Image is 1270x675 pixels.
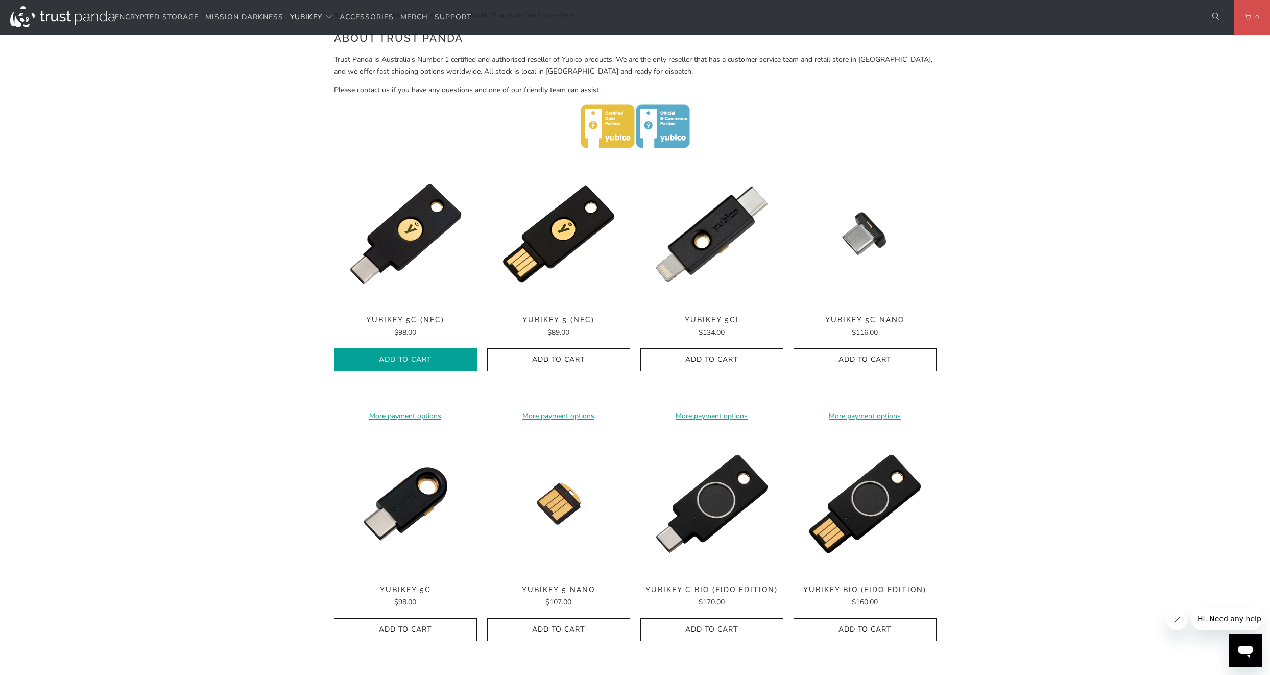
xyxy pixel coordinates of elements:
span: YubiKey 5Ci [640,316,783,324]
summary: YubiKey [290,6,333,30]
span: Add to Cart [345,625,466,634]
a: YubiKey C Bio (FIDO Edition) $170.00 [640,586,783,608]
img: Trust Panda Australia [10,6,115,27]
span: YubiKey 5C [334,586,477,594]
a: YubiKey 5 Nano $107.00 [487,586,630,608]
a: More payment options [487,411,630,422]
a: YubiKey 5 Nano - Trust Panda YubiKey 5 Nano - Trust Panda [487,432,630,575]
a: YubiKey 5C - Trust Panda YubiKey 5C - Trust Panda [334,432,477,575]
a: More payment options [334,411,477,422]
button: Add to Cart [334,618,477,641]
a: More payment options [640,411,783,422]
a: Encrypted Storage [115,6,199,30]
span: $98.00 [394,597,416,607]
span: Add to Cart [804,625,926,634]
span: YubiKey 5 Nano [487,586,630,594]
a: YubiKey 5C (NFC) $98.00 [334,316,477,338]
span: Add to Cart [804,356,926,364]
span: YubiKey [290,12,322,22]
span: $170.00 [699,597,725,607]
button: Add to Cart [794,618,937,641]
span: YubiKey Bio (FIDO Edition) [794,586,937,594]
p: Please contact us if you have any questions and one of our friendly team can assist. [334,85,937,96]
a: YubiKey 5 (NFC) $89.00 [487,316,630,338]
span: YubiKey 5C (NFC) [334,316,477,324]
a: Merch [400,6,428,30]
img: YubiKey 5C - Trust Panda [334,432,477,575]
span: Hi. Need any help? [6,7,74,15]
img: YubiKey 5C Nano - Trust Panda [794,162,937,306]
span: Add to Cart [345,356,466,364]
a: Accessories [340,6,394,30]
span: $107.00 [545,597,571,607]
span: $89.00 [547,328,569,337]
span: Support [435,12,471,22]
a: YubiKey 5C Nano - Trust Panda YubiKey 5C Nano - Trust Panda [794,162,937,306]
a: YubiKey 5C $98.00 [334,586,477,608]
span: $116.00 [852,328,878,337]
a: YubiKey 5Ci - Trust Panda YubiKey 5Ci - Trust Panda [640,162,783,306]
button: Add to Cart [487,348,630,371]
span: Encrypted Storage [115,12,199,22]
span: YubiKey C Bio (FIDO Edition) [640,586,783,594]
span: Mission Darkness [205,12,283,22]
a: YubiKey C Bio (FIDO Edition) - Trust Panda YubiKey C Bio (FIDO Edition) - Trust Panda [640,432,783,575]
a: YubiKey 5C (NFC) - Trust Panda YubiKey 5C (NFC) - Trust Panda [334,162,477,306]
span: Accessories [340,12,394,22]
img: YubiKey 5Ci - Trust Panda [640,162,783,306]
nav: Translation missing: en.navigation.header.main_nav [115,6,471,30]
a: Mission Darkness [205,6,283,30]
img: YubiKey Bio (FIDO Edition) - Trust Panda [794,432,937,575]
button: Add to Cart [334,348,477,371]
span: $160.00 [852,597,878,607]
iframe: Close message [1167,610,1187,630]
img: YubiKey 5 Nano - Trust Panda [487,432,630,575]
img: YubiKey 5 (NFC) - Trust Panda [487,162,630,306]
span: 0 [1251,12,1259,23]
p: Trust Panda is Australia's Number 1 certified and authorised reseller of Yubico products. We are ... [334,54,937,77]
h2: About Trust Panda [334,30,937,46]
span: Add to Cart [651,356,773,364]
img: YubiKey 5C (NFC) - Trust Panda [334,162,477,306]
a: Support [435,6,471,30]
span: Add to Cart [498,625,619,634]
span: YubiKey 5 (NFC) [487,316,630,324]
span: YubiKey 5C Nano [794,316,937,324]
a: YubiKey 5Ci $134.00 [640,316,783,338]
button: Add to Cart [640,348,783,371]
span: Add to Cart [498,356,619,364]
a: YubiKey Bio (FIDO Edition) - Trust Panda YubiKey Bio (FIDO Edition) - Trust Panda [794,432,937,575]
a: More payment options [794,411,937,422]
img: YubiKey C Bio (FIDO Edition) - Trust Panda [640,432,783,575]
a: YubiKey 5C Nano $116.00 [794,316,937,338]
span: $98.00 [394,328,416,337]
span: Merch [400,12,428,22]
iframe: Message from company [1191,608,1262,630]
iframe: Button to launch messaging window [1229,634,1262,667]
span: Add to Cart [651,625,773,634]
button: Add to Cart [794,348,937,371]
span: $134.00 [699,328,725,337]
button: Add to Cart [640,618,783,641]
a: YubiKey 5 (NFC) - Trust Panda YubiKey 5 (NFC) - Trust Panda [487,162,630,306]
button: Add to Cart [487,618,630,641]
a: YubiKey Bio (FIDO Edition) $160.00 [794,586,937,608]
